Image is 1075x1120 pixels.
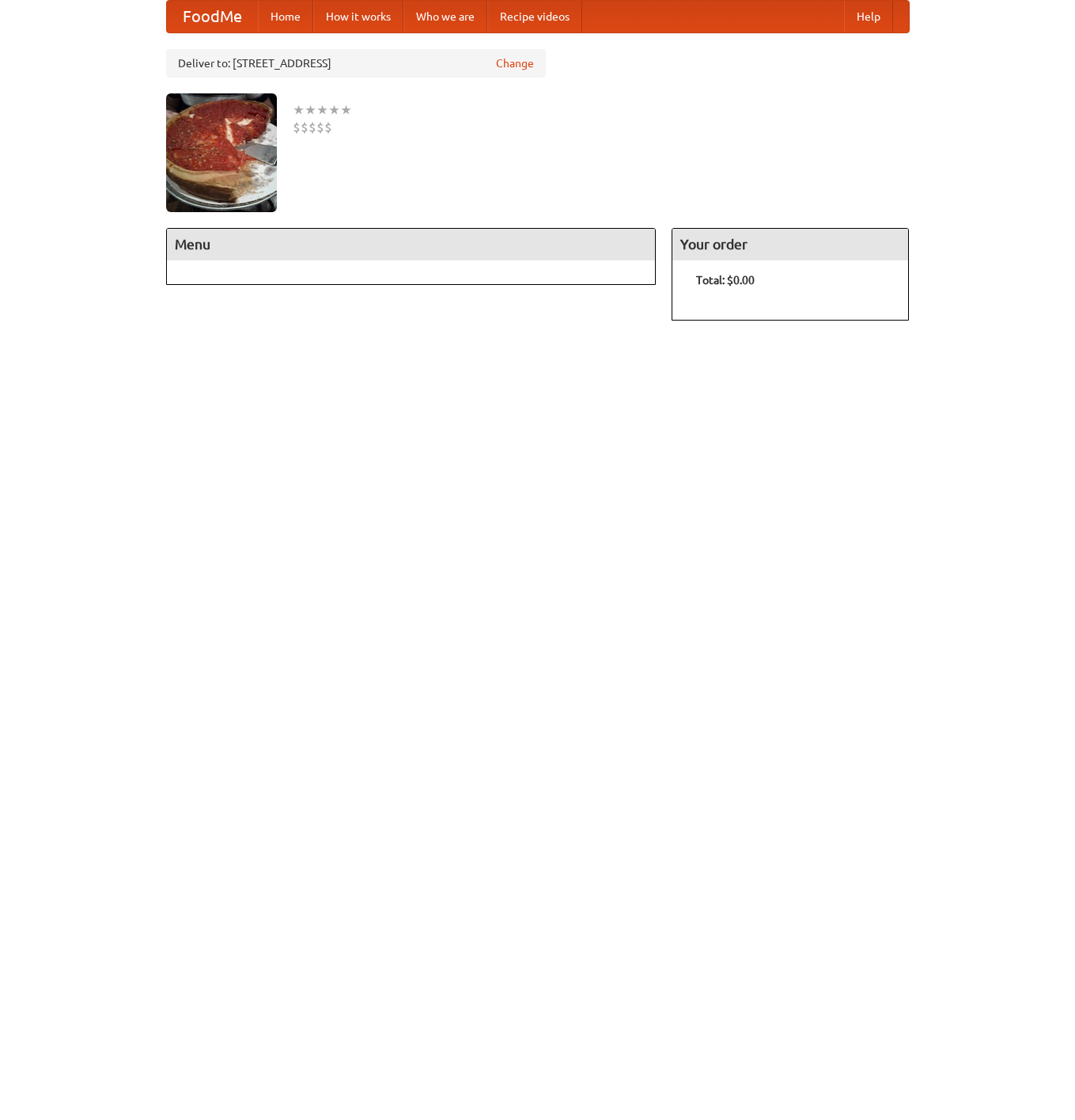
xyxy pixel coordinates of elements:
a: Home [258,1,313,32]
li: ★ [305,101,316,119]
a: FoodMe [167,1,258,32]
li: ★ [340,101,352,119]
h4: Your order [672,229,908,260]
li: ★ [328,101,340,119]
li: $ [301,119,308,136]
li: $ [293,119,301,136]
div: Deliver to: [STREET_ADDRESS] [166,49,546,78]
a: How it works [313,1,403,32]
li: ★ [293,101,305,119]
h4: Menu [167,229,656,260]
img: angular.jpg [166,93,277,212]
a: Recipe videos [487,1,582,32]
a: Help [844,1,893,32]
li: ★ [316,101,328,119]
li: $ [316,119,324,136]
li: $ [324,119,332,136]
a: Change [496,55,534,71]
li: $ [308,119,316,136]
b: Total: $0.00 [696,274,755,287]
a: Who we are [403,1,487,32]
